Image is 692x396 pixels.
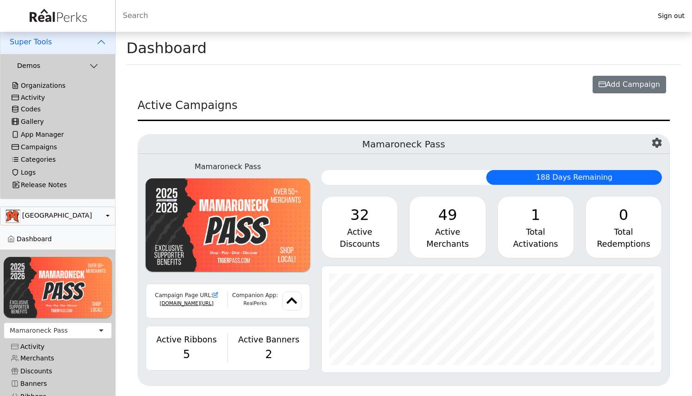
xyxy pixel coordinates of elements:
a: Logs [4,166,111,179]
div: Active Ribbons [152,334,222,346]
h1: Dashboard [127,39,207,57]
a: Release Notes [4,179,111,191]
div: Activity [11,343,104,351]
img: real_perks_logo-01.svg [24,6,91,26]
div: Activity [12,94,104,102]
div: Mamaroneck Pass [146,161,311,172]
a: Sign out [650,10,692,22]
div: Merchants [417,238,478,250]
div: 188 Days Remaining [486,170,662,185]
div: Total [593,226,654,238]
div: Active [417,226,478,238]
a: Active Ribbons 5 [152,334,222,362]
div: 1 [505,204,566,226]
div: Campaign Page URL: [152,292,222,300]
img: UvwXJMpi3zTF1NL6z0MrguGCGojMqrs78ysOqfof.png [4,257,112,318]
a: 0 Total Redemptions [585,196,662,258]
a: Gallery [4,116,111,128]
div: Mamaroneck Pass [10,326,68,335]
div: 0 [593,204,654,226]
a: App Manager [4,128,111,140]
button: Demos [0,54,115,72]
a: [DOMAIN_NAME][URL] [159,300,213,306]
div: Companion App: [228,292,282,300]
div: Total [505,226,566,238]
div: 2 [233,346,304,363]
div: Active [329,226,390,238]
a: Banners [4,378,112,390]
a: 49 Active Merchants [409,196,486,258]
input: Search [116,5,651,27]
button: Add Campaign [593,76,666,93]
h5: Mamaroneck Pass [138,135,670,154]
div: Redemptions [593,238,654,250]
img: 0SBPtshqTvrgEtdEgrWk70gKnUHZpYRm94MZ5hDb.png [6,210,20,222]
a: Categories [4,153,111,166]
div: 5 [152,346,222,363]
div: Discounts [329,238,390,250]
a: Organizations [4,79,111,92]
button: Super Tools [0,30,115,54]
a: Discounts [4,365,112,378]
a: Merchants [4,352,112,365]
div: Active Campaigns [138,97,670,121]
div: Active Banners [233,334,304,346]
a: Active Banners 2 [233,334,304,362]
div: Activations [505,238,566,250]
img: favicon.png [282,292,301,311]
a: 1 Total Activations [497,196,574,258]
a: Codes [4,103,111,116]
div: 49 [417,204,478,226]
img: UvwXJMpi3zTF1NL6z0MrguGCGojMqrs78ysOqfof.png [146,178,311,272]
div: 32 [329,204,390,226]
a: Campaigns [4,141,111,153]
div: RealPerks [228,300,282,307]
a: 32 Active Discounts [321,196,398,258]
